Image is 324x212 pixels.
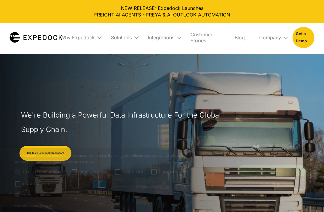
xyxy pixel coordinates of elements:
[238,165,307,176] div: Accept all
[15,191,206,199] div: Show details
[259,34,281,40] div: Company
[23,169,65,175] span: Strictly necessary
[60,34,95,40] div: Why Expedock
[186,23,225,52] a: Customer Stories
[5,11,319,18] a: FREIGHT AI AGENTS - FREYA & AI OUTLOOK AUTOMATION
[230,23,250,52] a: Blog
[316,151,321,156] div: Close
[15,204,55,208] a: Powered by cookie-script
[159,169,189,175] span: Functionality
[23,181,51,187] span: Unclassified
[15,154,192,165] span: This website uses cookies to improve user experience. By using our website you consent to all coo...
[75,160,94,164] a: Read more
[5,5,319,18] div: NEW RELEASE: Expedock Launches
[254,23,288,52] div: Company
[106,23,138,52] div: Solutions
[22,193,47,197] span: Show details
[80,169,109,175] span: Performance
[238,179,307,190] div: Decline all
[21,108,224,137] h1: We're Building a Powerful Data Infrastructure For the Global Supply Chain.
[143,23,181,52] div: Integrations
[111,34,132,40] div: Solutions
[292,27,314,48] a: Get a Demo
[55,23,101,52] div: Why Expedock
[19,146,71,161] a: Talk to an Expedock Consultant
[148,34,174,40] div: Integrations
[123,169,145,175] span: Targeting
